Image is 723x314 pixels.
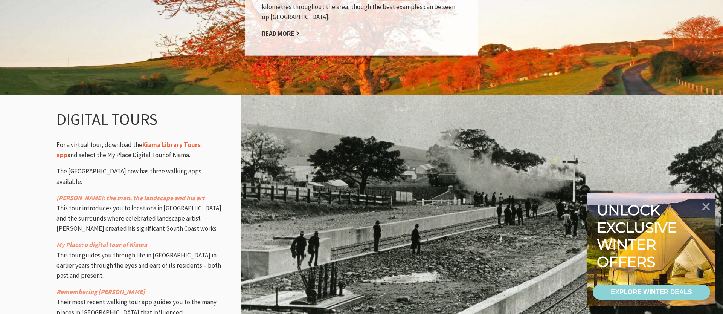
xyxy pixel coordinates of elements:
[56,288,145,296] a: Remembering [PERSON_NAME]
[56,140,222,160] p: For a virtual tour, download the and select the My Place Digital Tour of Kiama.
[597,202,680,270] div: Unlock exclusive winter offers
[611,285,692,300] div: EXPLORE WINTER DEALS
[56,166,222,187] p: The [GEOGRAPHIC_DATA] now has three walking apps available:
[56,193,222,234] p: This tour introduces you to locations in [GEOGRAPHIC_DATA] and the surrounds where celebrated lan...
[593,285,710,300] a: EXPLORE WINTER DEALS
[56,240,222,281] p: This tour guides you through life in [GEOGRAPHIC_DATA] in earlier years through the eyes and ears...
[56,110,206,132] h3: Digital Tours
[262,29,300,38] a: Read More
[56,240,147,249] a: My Place: a digital tour of Kiama
[56,194,205,202] a: [PERSON_NAME]: the man, the landscape and his art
